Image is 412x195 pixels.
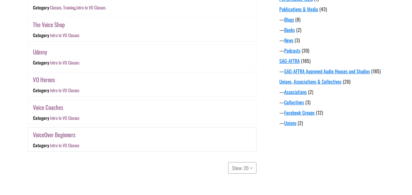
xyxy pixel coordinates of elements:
div: , [50,4,105,11]
a: Books [284,26,295,33]
a: The Voice Shop [33,20,65,29]
a: Voice Coaches [33,103,63,112]
a: SAG-AFTRA [279,57,300,64]
a: Intro to VO Classes [50,60,79,66]
div: Category [33,115,49,121]
a: Classes, Training [50,4,75,11]
div: — [279,16,389,23]
a: Intro to VO Classes [76,4,105,11]
div: — [279,26,389,33]
a: Intro to VO Classes [50,142,79,148]
a: Udemy [33,47,47,56]
span: (3) [295,37,300,44]
a: SAG-AFTRA Approved Audio Houses and Studios [284,68,370,75]
div: — [279,37,389,44]
span: (8) [295,16,300,23]
div: — [279,47,389,54]
div: — [279,109,389,116]
a: Intro to VO Classes [50,87,79,93]
a: Publications & Media [279,5,318,13]
span: (43) [319,5,327,13]
a: Collectives [284,99,304,106]
div: Category [33,4,49,11]
a: Podcasts [284,47,300,54]
div: — [279,68,389,75]
a: Unions, Associations & Collectives [279,78,342,85]
span: (2) [308,88,313,96]
div: — [279,99,389,106]
a: News [284,37,293,44]
span: (185) [301,57,310,64]
a: Facebook Groups [284,109,315,116]
span: (30) [302,47,309,54]
span: (20) [343,78,350,85]
div: Category [33,32,49,38]
span: (185) [371,68,381,75]
span: (3) [305,99,310,106]
div: Category [33,142,49,148]
a: Intro to VO Classes [50,32,79,38]
div: Category [33,87,49,93]
span: (2) [298,119,303,127]
div: — [279,88,389,96]
a: VoiceOver Beginners [33,130,75,139]
button: Show: 20 [228,162,256,174]
span: (12) [316,109,323,116]
a: VO Heroes [33,75,55,84]
a: Associations [284,88,307,96]
a: Unions [284,119,296,127]
a: Intro to VO Classes [50,115,79,121]
a: Blogs [284,16,294,23]
div: Category [33,60,49,66]
span: (2) [296,26,301,33]
div: — [279,119,389,127]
